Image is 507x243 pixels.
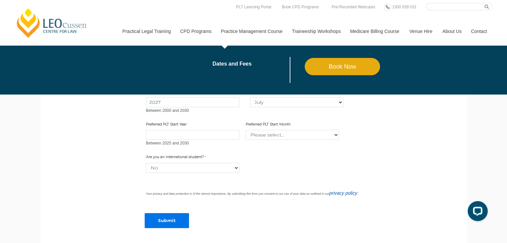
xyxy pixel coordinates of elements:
[146,154,213,161] label: Are you an international student?
[246,130,339,140] select: Preferred PLT Start Month
[175,17,216,46] a: CPD Programs
[329,190,357,196] a: privacy policy
[305,58,380,75] a: Book Now
[146,97,239,107] input: Which year will you (or did you) complete your degree?
[392,5,416,9] span: 1300 039 031
[330,3,377,11] a: Pre-Recorded Webcasts
[15,7,89,39] a: [PERSON_NAME] Centre for Law
[145,213,189,228] input: Submit
[246,122,292,128] label: Preferred PLT Start Month
[146,163,239,173] select: Are you an international student?
[117,17,175,46] a: Practical Legal Training
[146,130,239,140] input: Preferred PLT Start Year
[437,17,466,46] a: About Us
[146,192,358,195] i: Your privacy and data protection is of the utmost importance. By submitting this form you consent...
[390,3,418,11] a: 1300 039 031
[146,108,189,113] span: Between 2000 and 2030
[250,97,343,107] select: Which month will you (or did you) complete your degree?
[234,3,273,11] a: PLT Learning Portal
[146,141,189,145] span: Between 2025 and 2030
[404,17,437,46] a: Venue Hire
[345,17,404,46] a: Medicare Billing Course
[216,17,287,46] a: Practice Management Course
[462,198,490,226] iframe: LiveChat chat widget
[146,122,188,128] label: Preferred PLT Start Year
[212,61,305,67] a: Dates and Fees
[466,17,492,46] a: Contact
[287,17,345,46] a: Traineeship Workshops
[280,3,320,11] a: Book CPD Programs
